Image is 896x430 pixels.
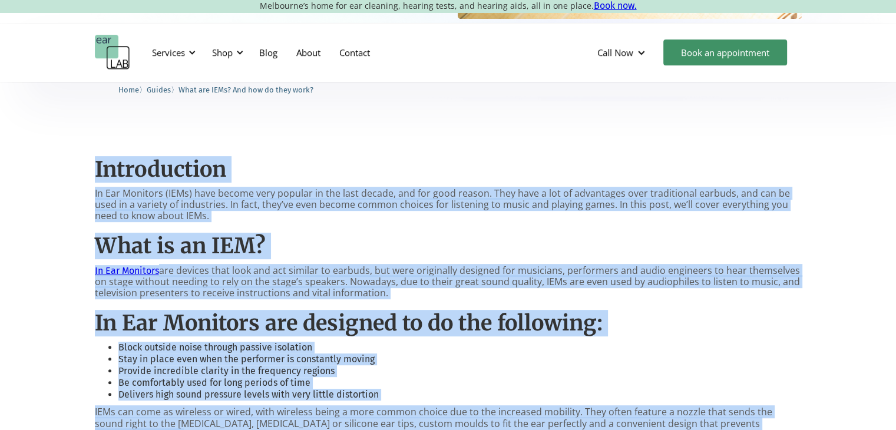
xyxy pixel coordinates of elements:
[663,39,787,65] a: Book an appointment
[205,35,247,70] div: Shop
[147,84,171,95] a: Guides
[212,47,233,58] div: Shop
[95,265,802,299] p: are devices that look and act similar to earbuds, but were originally designed for musicians, per...
[95,310,802,336] h2: In Ear Monitors are designed to do the following:
[152,47,185,58] div: Services
[95,233,802,259] h2: What is an IEM?
[588,35,657,70] div: Call Now
[118,84,139,95] a: Home
[287,35,330,70] a: About
[178,84,313,95] a: What are IEMs? And how do they work?
[330,35,379,70] a: Contact
[147,84,178,96] li: 〉
[95,265,159,276] a: In Ear Monitors
[118,353,802,365] li: Stay in place even when the performer is constantly moving
[95,157,802,182] h2: Introduction
[95,35,130,70] a: home
[147,85,171,94] span: Guides
[118,85,139,94] span: Home
[145,35,199,70] div: Services
[118,84,147,96] li: 〉
[250,35,287,70] a: Blog
[178,85,313,94] span: What are IEMs? And how do they work?
[95,188,802,222] p: In Ear Monitors (IEMs) have become very popular in the last decade, and for good reason. They hav...
[118,377,802,389] li: Be comfortably used for long periods of time
[118,389,802,401] li: Delivers high sound pressure levels with very little distortion
[118,342,802,353] li: Block outside noise through passive isolation
[118,365,802,377] li: Provide incredible clarity in the frequency regions
[597,47,633,58] div: Call Now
